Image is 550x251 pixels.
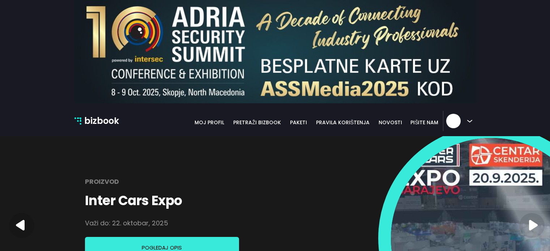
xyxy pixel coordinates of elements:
a: pišite nam [406,118,443,126]
h2: Proizvod [85,174,119,189]
img: bizbook [74,117,82,125]
p: Važi do: 22. oktobar, 2025 [85,216,168,230]
a: novosti [374,118,406,126]
a: paketi [286,118,311,126]
p: bizbook [84,114,119,128]
h1: Inter Cars Expo [85,192,182,209]
a: bizbook [74,114,119,128]
a: pretraži bizbook [229,118,286,126]
a: pravila korištenja [311,118,374,126]
a: Moj profil [190,118,229,126]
